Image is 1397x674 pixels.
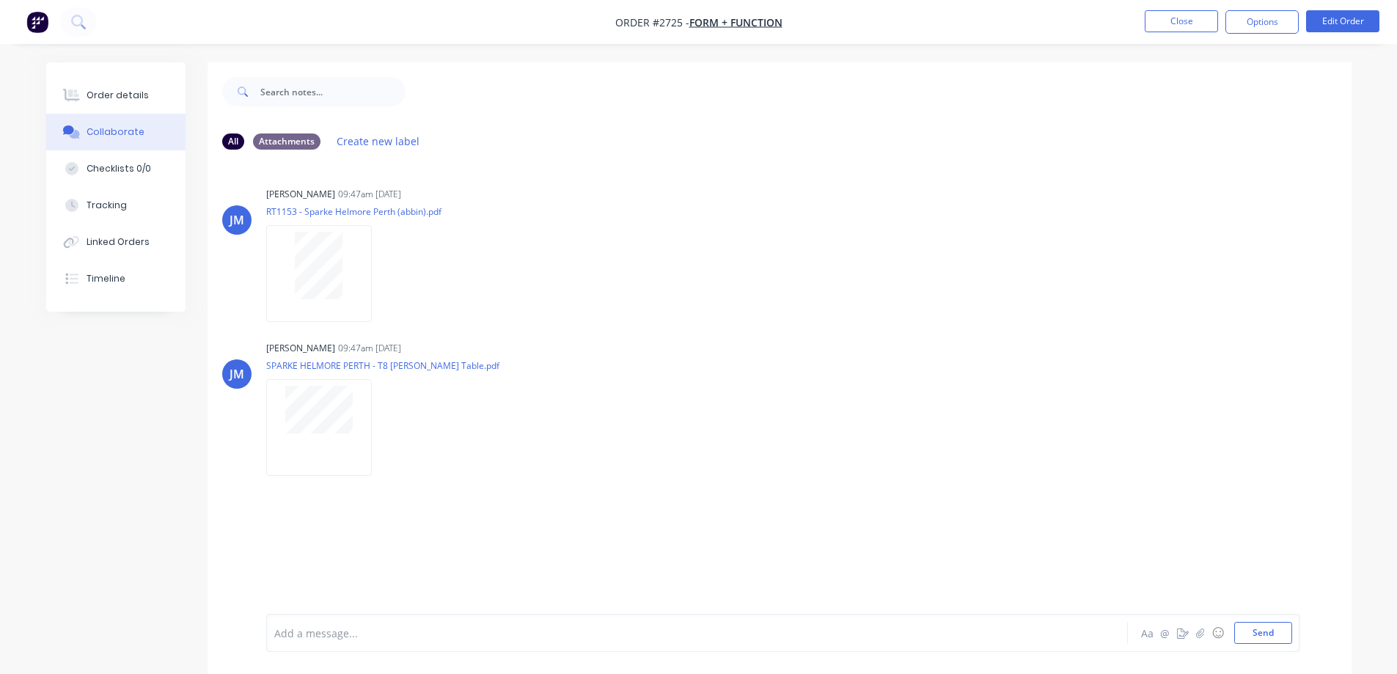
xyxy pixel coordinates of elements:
[87,89,149,102] div: Order details
[338,188,401,201] div: 09:47am [DATE]
[222,133,244,150] div: All
[87,162,151,175] div: Checklists 0/0
[253,133,320,150] div: Attachments
[1306,10,1379,32] button: Edit Order
[1225,10,1299,34] button: Options
[87,272,125,285] div: Timeline
[230,211,244,229] div: JM
[266,205,441,218] p: RT1153 - Sparke Helmore Perth (abbin).pdf
[46,260,186,297] button: Timeline
[1209,624,1227,642] button: ☺
[87,199,127,212] div: Tracking
[615,15,689,29] span: Order #2725 -
[26,11,48,33] img: Factory
[266,359,499,372] p: SPARKE HELMORE PERTH - T8 [PERSON_NAME] Table.pdf
[46,187,186,224] button: Tracking
[338,342,401,355] div: 09:47am [DATE]
[266,188,335,201] div: [PERSON_NAME]
[329,131,428,151] button: Create new label
[46,77,186,114] button: Order details
[1145,10,1218,32] button: Close
[87,125,144,139] div: Collaborate
[46,150,186,187] button: Checklists 0/0
[689,15,782,29] a: Form + Function
[46,224,186,260] button: Linked Orders
[46,114,186,150] button: Collaborate
[266,342,335,355] div: [PERSON_NAME]
[1156,624,1174,642] button: @
[87,235,150,249] div: Linked Orders
[260,77,406,106] input: Search notes...
[1139,624,1156,642] button: Aa
[1234,622,1292,644] button: Send
[230,365,244,383] div: JM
